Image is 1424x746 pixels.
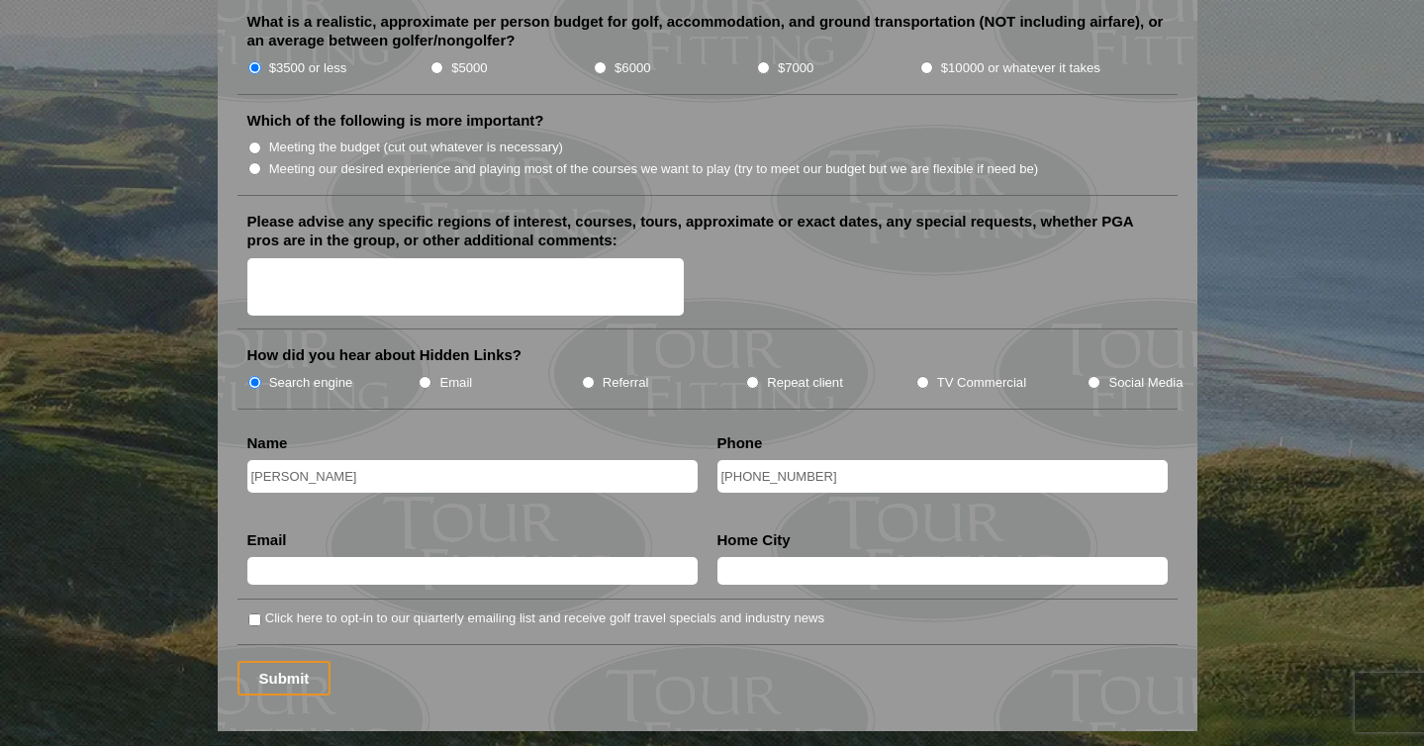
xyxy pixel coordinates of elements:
[778,58,813,78] label: $7000
[1108,373,1183,393] label: Social Media
[247,433,288,453] label: Name
[941,58,1100,78] label: $10000 or whatever it takes
[439,373,472,393] label: Email
[717,530,791,550] label: Home City
[603,373,649,393] label: Referral
[247,345,522,365] label: How did you hear about Hidden Links?
[247,12,1168,50] label: What is a realistic, approximate per person budget for golf, accommodation, and ground transporta...
[717,433,763,453] label: Phone
[247,530,287,550] label: Email
[247,212,1168,250] label: Please advise any specific regions of interest, courses, tours, approximate or exact dates, any s...
[247,111,544,131] label: Which of the following is more important?
[269,138,563,157] label: Meeting the budget (cut out whatever is necessary)
[615,58,650,78] label: $6000
[767,373,843,393] label: Repeat client
[269,58,347,78] label: $3500 or less
[269,373,353,393] label: Search engine
[937,373,1026,393] label: TV Commercial
[237,661,332,696] input: Submit
[269,159,1039,179] label: Meeting our desired experience and playing most of the courses we want to play (try to meet our b...
[451,58,487,78] label: $5000
[265,608,824,628] label: Click here to opt-in to our quarterly emailing list and receive golf travel specials and industry...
